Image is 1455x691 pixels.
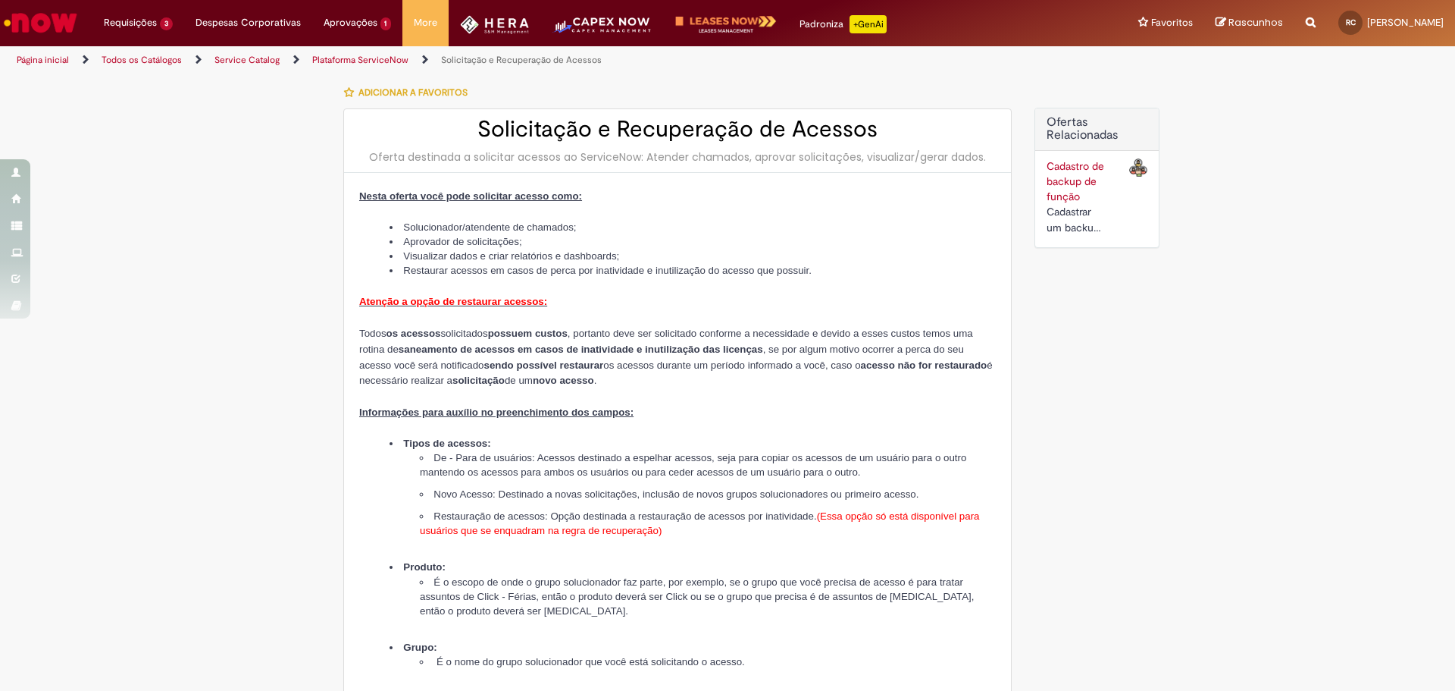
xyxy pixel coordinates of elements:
[1151,15,1193,30] span: Favoritos
[1047,204,1106,236] div: Cadastrar um backup para as suas funções no portal Now
[196,15,301,30] span: Despesas Corporativas
[312,54,408,66] a: Plataforma ServiceNow
[359,117,996,142] h2: Solicitação e Recuperação de Acessos
[483,360,603,371] strong: sendo possível restaurar
[380,17,392,30] span: 1
[1129,159,1147,177] img: Cadastro de backup de função
[518,344,763,355] strong: em casos de inatividade e inutilização das licenças
[1228,15,1283,30] span: Rascunhos
[390,234,996,249] li: Aprovador de solicitações;
[214,54,280,66] a: Service Catalog
[399,344,515,355] strong: saneamento de acessos
[390,263,996,278] li: Restaurar acessos em casos de perca por inatividade e inutilização do acesso que possuir.
[460,15,529,34] img: HeraLogo.png
[343,77,476,108] button: Adicionar a Favoritos
[533,375,594,386] strong: novo acesso
[359,328,993,387] span: Todos solicitados , portanto deve ser solicitado conforme a necessidade e devido a esses custos t...
[414,15,437,30] span: More
[358,86,468,99] span: Adicionar a Favoritos
[1367,16,1444,29] span: [PERSON_NAME]
[420,576,974,617] span: É o escopo de onde o grupo solucionador faz parte, por exemplo, se o grupo que você precisa de ac...
[359,190,582,202] span: Nesta oferta você pode solicitar acesso como:
[104,15,157,30] span: Requisições
[359,407,634,418] span: Informações para auxílio no preenchimento dos campos:
[1047,159,1104,203] a: Cadastro de backup de função
[359,296,547,307] span: Atenção a opção de restaurar acessos:
[488,328,568,339] strong: possuem custos
[403,438,490,449] strong: Tipos de acessos:
[420,487,996,501] li: Novo Acesso: Destinado a novas solicitações, inclusão de novos grupos solucionadores ou primeiro ...
[441,54,602,66] a: Solicitação e Recuperação de Acessos
[1047,116,1147,143] h2: Ofertas Relacionadas
[386,328,441,339] strong: os acessos
[359,149,996,165] div: Oferta destinada a solicitar acessos ao ServiceNow: Atender chamados, aprovar solicitações, visua...
[403,642,436,653] strong: Grupo:
[675,15,777,34] img: logo-leases-transp-branco.png
[1346,17,1356,27] span: RC
[324,15,377,30] span: Aprovações
[861,360,987,371] strong: acesso não for restaurado
[102,54,182,66] a: Todos os Catálogos
[420,509,996,552] li: Restauração de acessos: Opção destinada a restauração de acessos por inatividade.
[403,561,446,573] strong: Produto:
[160,17,173,30] span: 3
[11,46,959,74] ul: Trilhas de página
[390,220,996,234] li: Solucionador/atendente de chamados;
[420,451,996,479] li: De - Para de usuários: Acessos destinado a espelhar acessos, seja para copiar os acessos de um us...
[799,15,887,33] div: Padroniza
[436,656,745,667] span: É o nome do grupo solucionador que você está solicitando o acesso.
[552,15,652,46] img: CapexLogo5.png
[2,8,80,38] img: ServiceNow
[452,375,505,386] strong: solicitação
[1034,108,1159,248] div: Ofertas Relacionadas
[1216,16,1283,30] a: Rascunhos
[390,249,996,263] li: Visualizar dados e criar relatórios e dashboards;
[17,54,69,66] a: Página inicial
[850,15,887,33] p: +GenAi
